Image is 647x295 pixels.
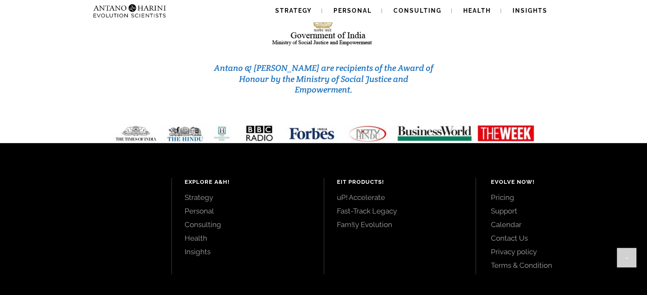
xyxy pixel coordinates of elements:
a: Terms & Condition [491,261,628,270]
a: Fast-Track Legacy [337,206,463,216]
img: Media-Strip [106,125,542,142]
span: Insights [513,7,547,14]
a: Insights [185,247,311,256]
a: Pricing [491,193,628,202]
a: Consulting [185,220,311,229]
a: Strategy [185,193,311,202]
a: Fam!ly Evolution [337,220,463,229]
h4: Evolve Now! [491,178,628,186]
a: uP! Accelerate [337,193,463,202]
a: Health [185,233,311,243]
span: Health [463,7,491,14]
a: Calendar [491,220,628,229]
a: Support [491,206,628,216]
a: Personal [185,206,311,216]
a: Privacy policy [491,247,628,256]
h4: Explore A&H! [185,178,311,186]
h3: Antano & [PERSON_NAME] are recipients of the Award of Honour by the Ministry of Social Justice an... [211,63,436,96]
h4: EIT Products! [337,178,463,186]
span: Consulting [393,7,442,14]
span: Personal [333,7,372,14]
span: Strategy [275,7,312,14]
a: Contact Us [491,233,628,243]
